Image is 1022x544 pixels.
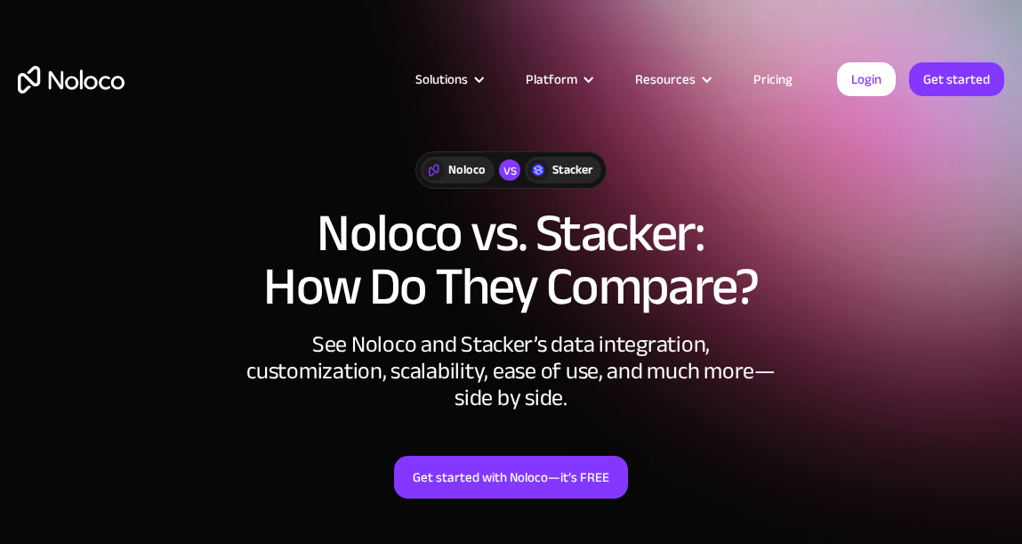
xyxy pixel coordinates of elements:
[18,66,125,93] a: home
[613,68,731,91] div: Resources
[837,62,896,96] a: Login
[552,160,592,180] div: Stacker
[499,159,520,181] div: vs
[394,456,628,499] a: Get started with Noloco—it’s FREE
[526,68,577,91] div: Platform
[245,331,778,411] div: See Noloco and Stacker’s data integration, customization, scalability, ease of use, and much more...
[731,68,815,91] a: Pricing
[448,160,486,180] div: Noloco
[909,62,1004,96] a: Get started
[393,68,503,91] div: Solutions
[635,68,696,91] div: Resources
[18,207,1004,313] h1: Noloco vs. Stacker: How Do They Compare?
[415,68,468,91] div: Solutions
[503,68,613,91] div: Platform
